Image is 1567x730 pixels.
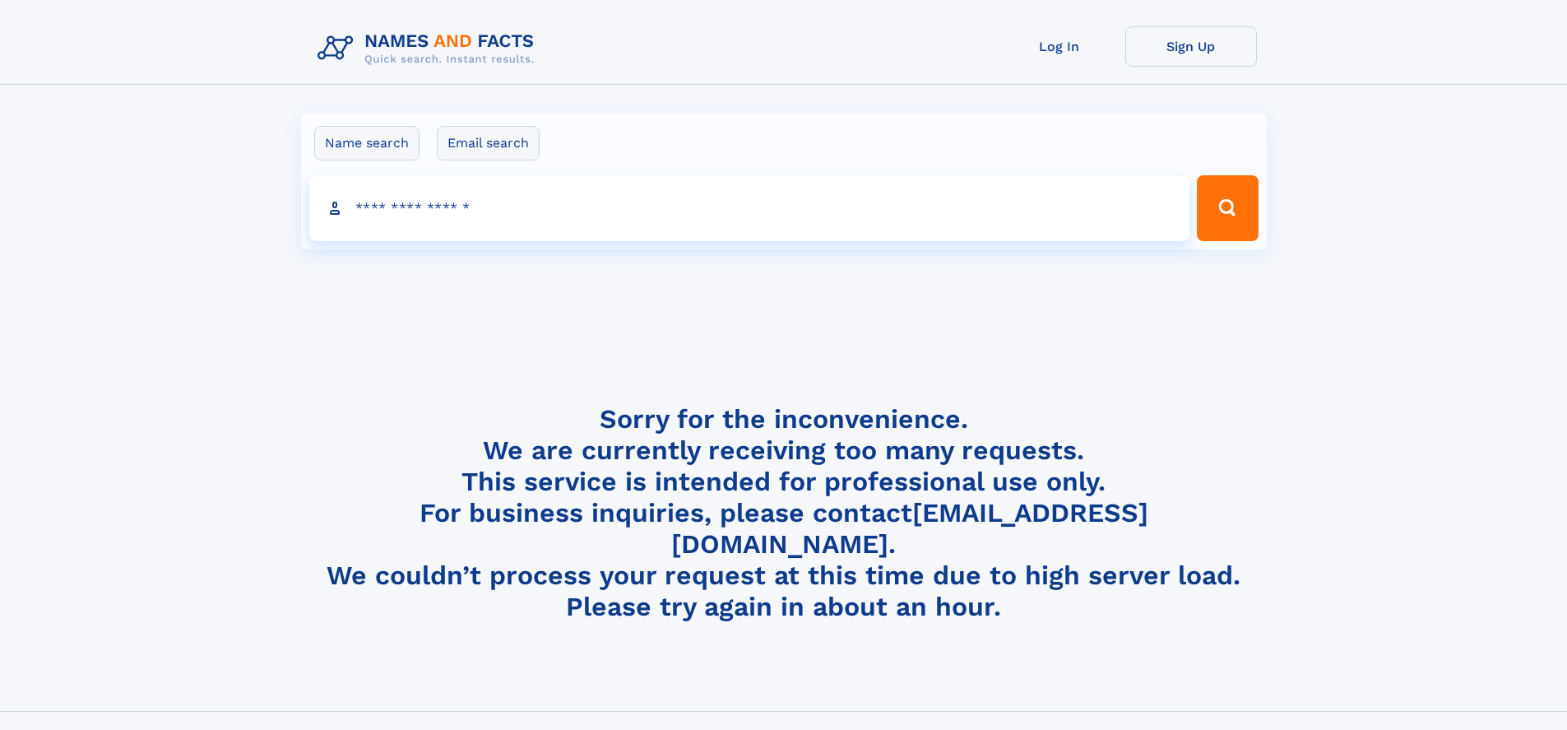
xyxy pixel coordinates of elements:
[311,403,1257,623] h4: Sorry for the inconvenience. We are currently receiving too many requests. This service is intend...
[1197,175,1258,241] button: Search Button
[314,126,420,160] label: Name search
[309,175,1190,241] input: search input
[671,497,1148,560] a: [EMAIL_ADDRESS][DOMAIN_NAME]
[994,26,1125,67] a: Log In
[1125,26,1257,67] a: Sign Up
[437,126,540,160] label: Email search
[311,26,548,71] img: Logo Names and Facts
